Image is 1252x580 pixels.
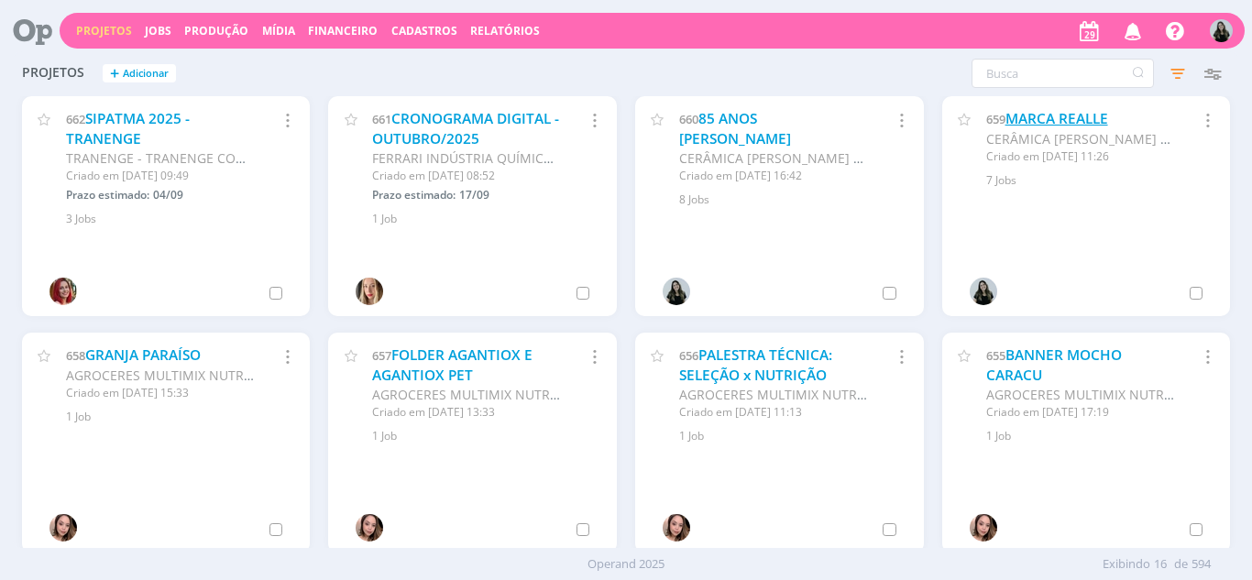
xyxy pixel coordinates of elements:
[372,109,559,148] a: CRONOGRAMA DIGITAL - OUTUBRO/2025
[986,172,1209,189] div: 7 Jobs
[372,347,391,364] span: 657
[302,24,383,38] button: Financeiro
[85,345,201,365] a: GRANJA PARAÍSO
[1174,555,1188,574] span: de
[356,514,383,542] img: T
[66,347,85,364] span: 658
[679,428,902,444] div: 1 Job
[679,347,698,364] span: 656
[972,59,1154,88] input: Busca
[372,211,595,227] div: 1 Job
[1192,555,1211,574] span: 594
[986,345,1122,385] a: BANNER MOCHO CARACU
[679,149,884,167] span: CERÂMICA [PERSON_NAME] LTDA
[153,187,183,202] span: 04/09
[372,428,595,444] div: 1 Job
[663,278,690,305] img: V
[66,367,365,384] span: AGROCERES MULTIMIX NUTRIÇÃO ANIMAL LTDA.
[66,109,190,148] a: SIPATMA 2025 - TRANENGE
[76,23,132,38] a: Projetos
[1154,555,1167,574] span: 16
[391,23,457,38] span: Cadastros
[986,130,1192,148] span: CERÂMICA [PERSON_NAME] LTDA
[103,64,176,83] button: +Adicionar
[1210,19,1233,42] img: V
[372,168,560,184] div: Criado em [DATE] 08:52
[465,24,545,38] button: Relatórios
[66,385,254,401] div: Criado em [DATE] 15:33
[356,278,383,305] img: T
[66,187,149,202] span: Prazo estimado:
[49,514,77,542] img: T
[986,111,1005,127] span: 659
[986,347,1005,364] span: 655
[66,111,85,127] span: 662
[372,345,533,385] a: FOLDER AGANTIOX E AGANTIOX PET
[372,187,456,202] span: Prazo estimado:
[66,149,346,167] span: TRANENGE - TRANENGE CONSTRUÇÕES LTDA
[110,64,119,83] span: +
[372,111,391,127] span: 661
[184,23,248,38] a: Produção
[663,514,690,542] img: T
[139,24,177,38] button: Jobs
[262,23,295,38] a: Mídia
[386,24,463,38] button: Cadastros
[679,192,902,208] div: 8 Jobs
[986,404,1174,421] div: Criado em [DATE] 17:19
[372,404,560,421] div: Criado em [DATE] 13:33
[970,278,997,305] img: V
[679,404,867,421] div: Criado em [DATE] 11:13
[66,168,254,184] div: Criado em [DATE] 09:49
[986,148,1174,165] div: Criado em [DATE] 11:26
[1005,109,1108,128] a: MARCA REALLE
[679,109,791,148] a: 85 ANOS [PERSON_NAME]
[22,65,84,81] span: Projetos
[257,24,301,38] button: Mídia
[970,514,997,542] img: T
[986,428,1209,444] div: 1 Job
[179,24,254,38] button: Produção
[123,68,169,80] span: Adicionar
[1209,15,1234,47] button: V
[372,386,671,403] span: AGROCERES MULTIMIX NUTRIÇÃO ANIMAL LTDA.
[679,345,832,385] a: PALESTRA TÉCNICA: SELEÇÃO x NUTRIÇÃO
[372,149,587,167] span: FERRARI INDÚSTRIA QUÍMICA LTDA
[145,23,171,38] a: Jobs
[679,111,698,127] span: 660
[49,278,77,305] img: G
[66,211,289,227] div: 3 Jobs
[459,187,489,202] span: 17/09
[66,409,289,425] div: 1 Job
[308,23,378,38] a: Financeiro
[679,386,978,403] span: AGROCERES MULTIMIX NUTRIÇÃO ANIMAL LTDA.
[1103,555,1150,574] span: Exibindo
[71,24,137,38] button: Projetos
[679,168,867,184] div: Criado em [DATE] 16:42
[470,23,540,38] a: Relatórios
